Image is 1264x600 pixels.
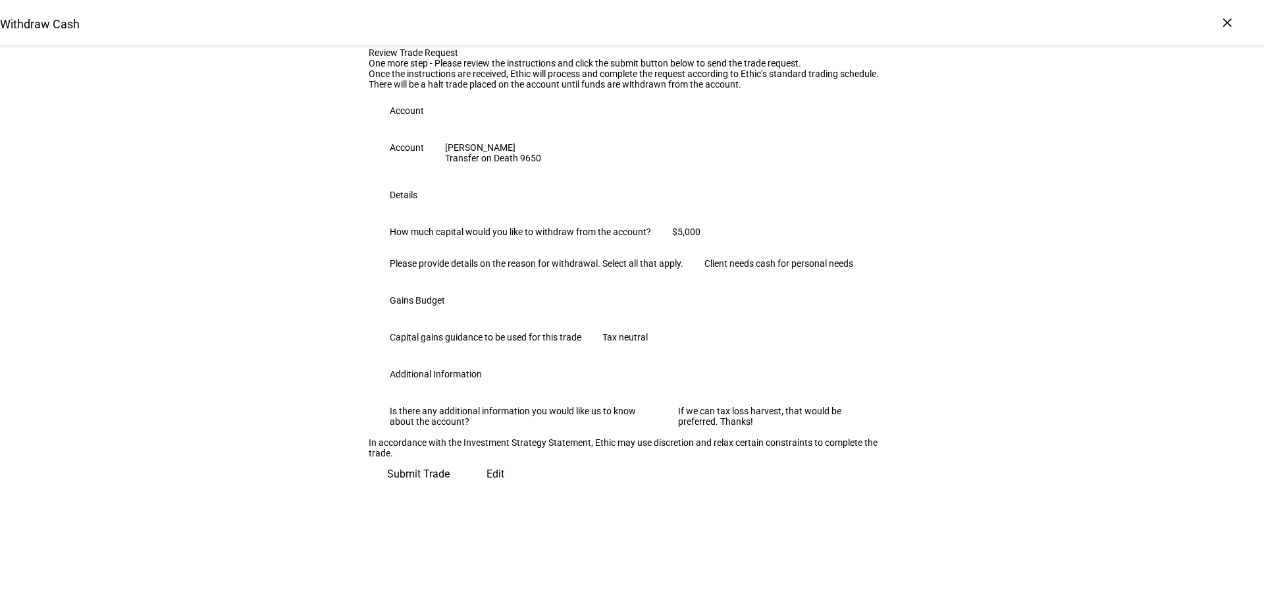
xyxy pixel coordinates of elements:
[390,258,683,269] div: Please provide details on the reason for withdrawal. Select all that apply.
[602,332,648,342] div: Tax neutral
[390,406,657,427] div: Is there any additional information you would like us to know about the account?
[487,458,504,490] span: Edit
[390,105,424,116] div: Account
[369,58,895,68] div: One more step - Please review the instructions and click the submit button below to send the trad...
[390,227,651,237] div: How much capital would you like to withdraw from the account?
[390,332,581,342] div: Capital gains guidance to be used for this trade
[445,153,541,163] div: Transfer on Death 9650
[390,190,417,200] div: Details
[390,295,445,306] div: Gains Budget
[678,406,874,427] div: If we can tax loss harvest, that would be preferred. Thanks!
[369,47,895,58] div: Review Trade Request
[445,142,541,153] div: [PERSON_NAME]
[369,68,895,79] div: Once the instructions are received, Ethic will process and complete the request according to Ethi...
[387,458,450,490] span: Submit Trade
[1217,12,1238,33] div: ×
[704,258,853,269] div: Client needs cash for personal needs
[369,79,895,90] div: There will be a halt trade placed on the account until funds are withdrawn from the account.
[390,142,424,153] div: Account
[369,458,468,490] button: Submit Trade
[672,227,700,237] div: $5,000
[369,437,895,458] div: In accordance with the Investment Strategy Statement, Ethic may use discretion and relax certain ...
[390,369,482,379] div: Additional Information
[468,458,523,490] button: Edit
